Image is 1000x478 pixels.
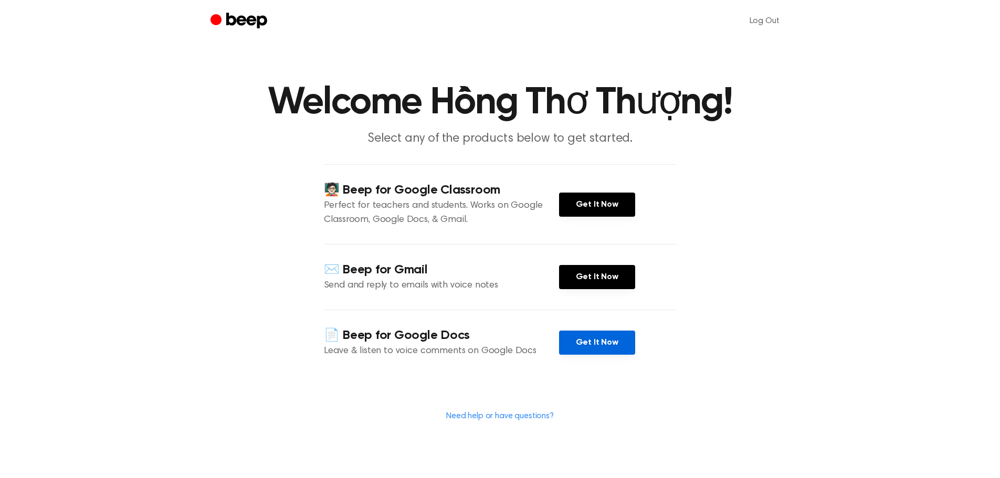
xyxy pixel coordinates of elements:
[559,265,635,289] a: Get It Now
[559,193,635,217] a: Get It Now
[324,344,559,358] p: Leave & listen to voice comments on Google Docs
[324,199,559,227] p: Perfect for teachers and students. Works on Google Classroom, Google Docs, & Gmail.
[324,327,559,344] h4: 📄 Beep for Google Docs
[324,279,559,293] p: Send and reply to emails with voice notes
[299,130,702,147] p: Select any of the products below to get started.
[559,331,635,355] a: Get It Now
[739,8,790,34] a: Log Out
[324,261,559,279] h4: ✉️ Beep for Gmail
[210,11,270,31] a: Beep
[324,182,559,199] h4: 🧑🏻‍🏫 Beep for Google Classroom
[446,412,554,420] a: Need help or have questions?
[231,84,769,122] h1: Welcome Hồng Thơ Thượng!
